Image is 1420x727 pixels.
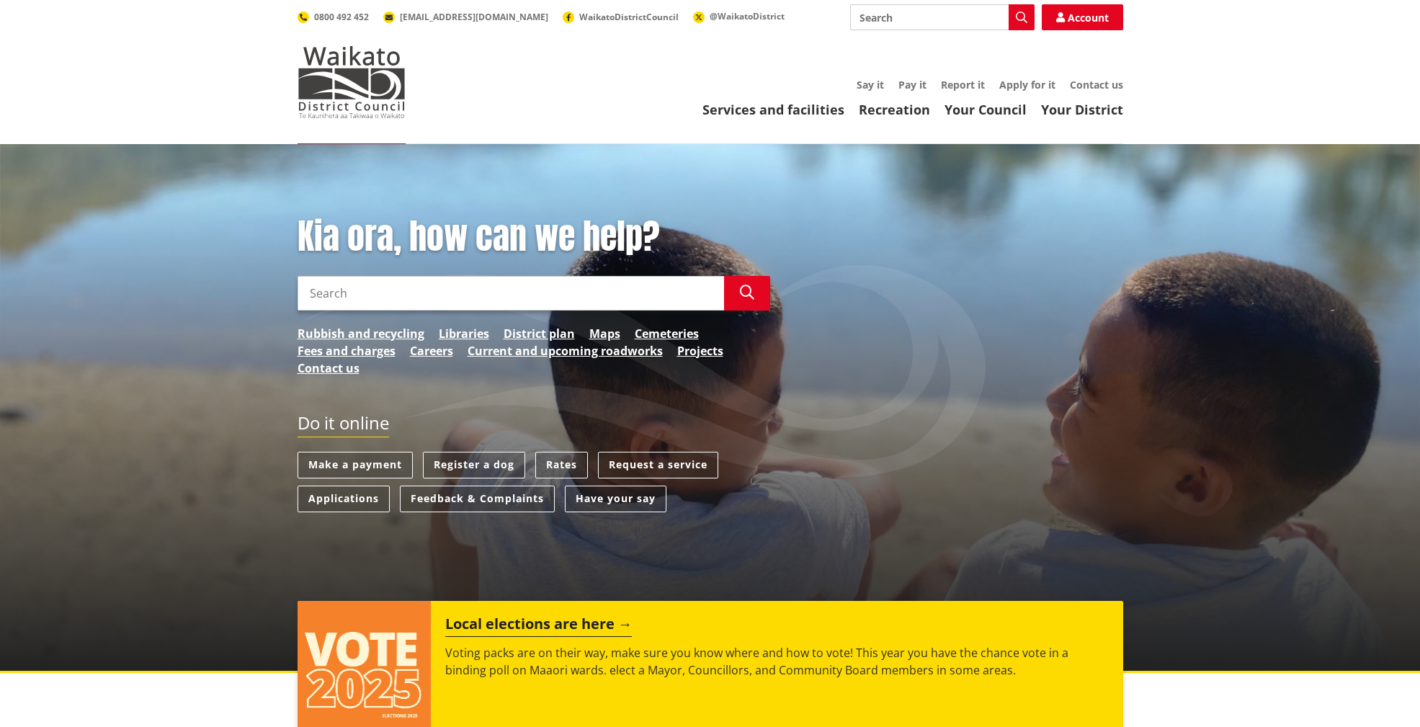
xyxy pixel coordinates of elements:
a: Say it [857,78,884,92]
a: Rates [535,452,588,478]
span: 0800 492 452 [314,11,369,23]
a: Recreation [859,101,930,118]
a: Your Council [945,101,1027,118]
input: Search input [298,276,724,311]
input: Search input [850,4,1035,30]
a: Rubbish and recycling [298,325,424,342]
h2: Local elections are here [445,615,632,637]
a: 0800 492 452 [298,11,369,23]
span: WaikatoDistrictCouncil [579,11,679,23]
a: Cemeteries [635,325,699,342]
a: Maps [589,325,620,342]
a: Projects [677,342,723,360]
a: Register a dog [423,452,525,478]
a: Fees and charges [298,342,396,360]
h1: Kia ora, how can we help? [298,216,770,258]
h2: Do it online [298,413,389,438]
a: Contact us [1070,78,1123,92]
a: Make a payment [298,452,413,478]
a: Request a service [598,452,718,478]
a: Services and facilities [702,101,844,118]
a: Current and upcoming roadworks [468,342,663,360]
a: Pay it [898,78,926,92]
img: Waikato District Council - Te Kaunihera aa Takiwaa o Waikato [298,46,406,118]
p: Voting packs are on their way, make sure you know where and how to vote! This year you have the c... [445,644,1108,679]
a: WaikatoDistrictCouncil [563,11,679,23]
a: Account [1042,4,1123,30]
a: [EMAIL_ADDRESS][DOMAIN_NAME] [383,11,548,23]
a: Report it [941,78,985,92]
a: Have your say [565,486,666,512]
a: Feedback & Complaints [400,486,555,512]
a: Careers [410,342,453,360]
a: Applications [298,486,390,512]
a: Libraries [439,325,489,342]
a: Apply for it [999,78,1055,92]
span: [EMAIL_ADDRESS][DOMAIN_NAME] [400,11,548,23]
a: @WaikatoDistrict [693,10,785,22]
a: Your District [1041,101,1123,118]
a: Contact us [298,360,360,377]
span: @WaikatoDistrict [710,10,785,22]
a: District plan [504,325,575,342]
